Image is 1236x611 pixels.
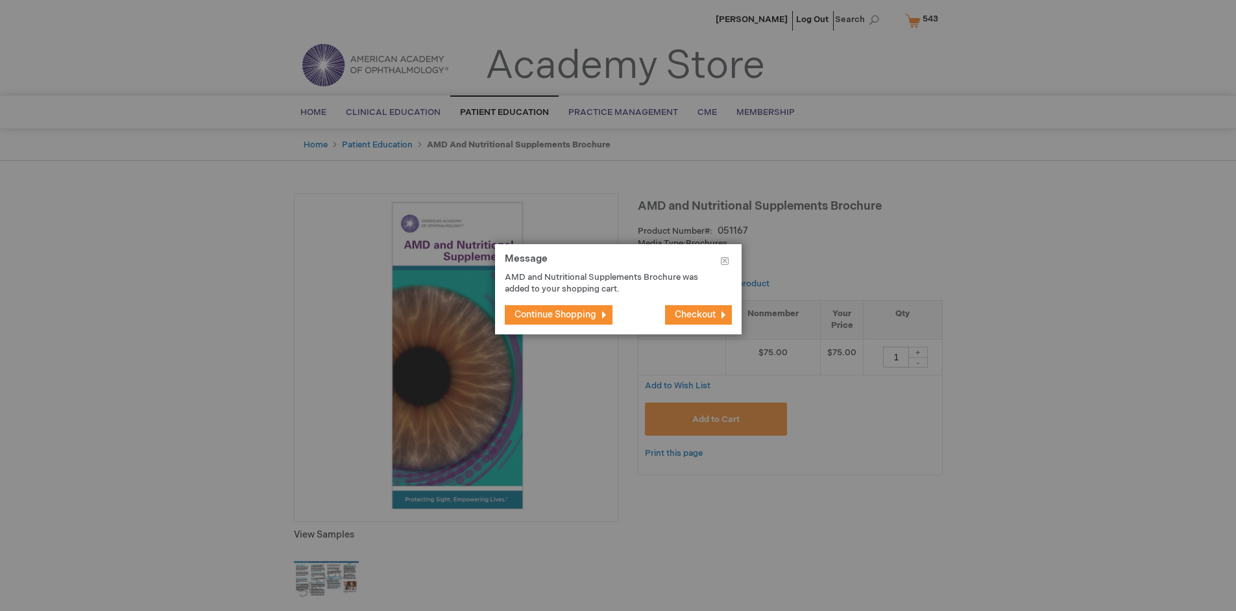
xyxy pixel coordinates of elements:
[515,309,596,320] span: Continue Shopping
[505,305,612,325] button: Continue Shopping
[505,271,712,295] p: AMD and Nutritional Supplements Brochure was added to your shopping cart.
[675,309,716,320] span: Checkout
[665,305,732,325] button: Checkout
[505,254,732,271] h1: Message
